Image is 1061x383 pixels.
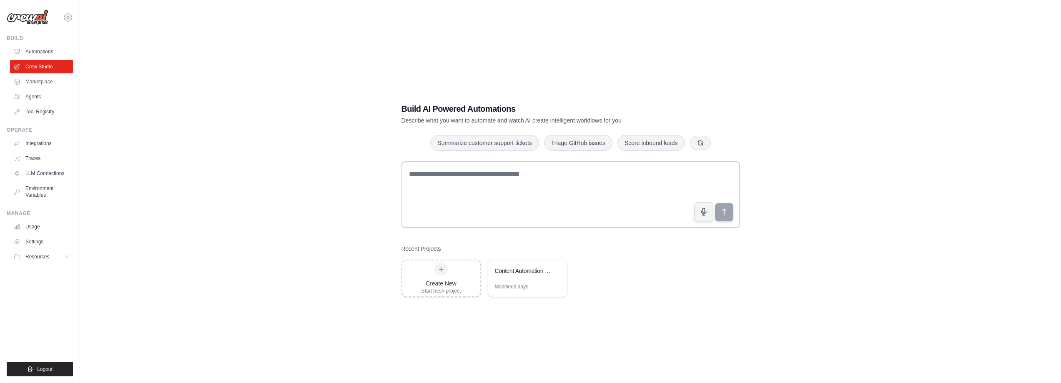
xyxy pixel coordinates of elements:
button: Summarize customer support tickets [430,135,539,151]
div: Modified 3 days [495,283,529,290]
div: Content Automation & Publishing [495,267,552,275]
div: Start fresh project [421,288,461,294]
button: Triage GitHub issues [544,135,612,151]
button: Get new suggestions [690,136,711,150]
button: Resources [10,250,73,263]
h1: Build AI Powered Automations [401,103,682,115]
h3: Recent Projects [401,245,441,253]
a: Automations [10,45,73,58]
a: Environment Variables [10,182,73,202]
button: Click to speak your automation idea [694,202,713,221]
a: Usage [10,220,73,233]
img: Logo [7,10,48,25]
p: Describe what you want to automate and watch AI create intelligent workflows for you [401,116,682,125]
a: LLM Connections [10,167,73,180]
a: Crew Studio [10,60,73,73]
a: Settings [10,235,73,248]
div: Operate [7,127,73,133]
a: Agents [10,90,73,103]
button: Logout [7,362,73,376]
span: Logout [37,366,53,373]
a: Tool Registry [10,105,73,118]
span: Resources [25,253,49,260]
a: Integrations [10,137,73,150]
div: Build [7,35,73,42]
div: Manage [7,210,73,217]
div: Create New [421,279,461,288]
a: Traces [10,152,73,165]
button: Score inbound leads [617,135,685,151]
a: Marketplace [10,75,73,88]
